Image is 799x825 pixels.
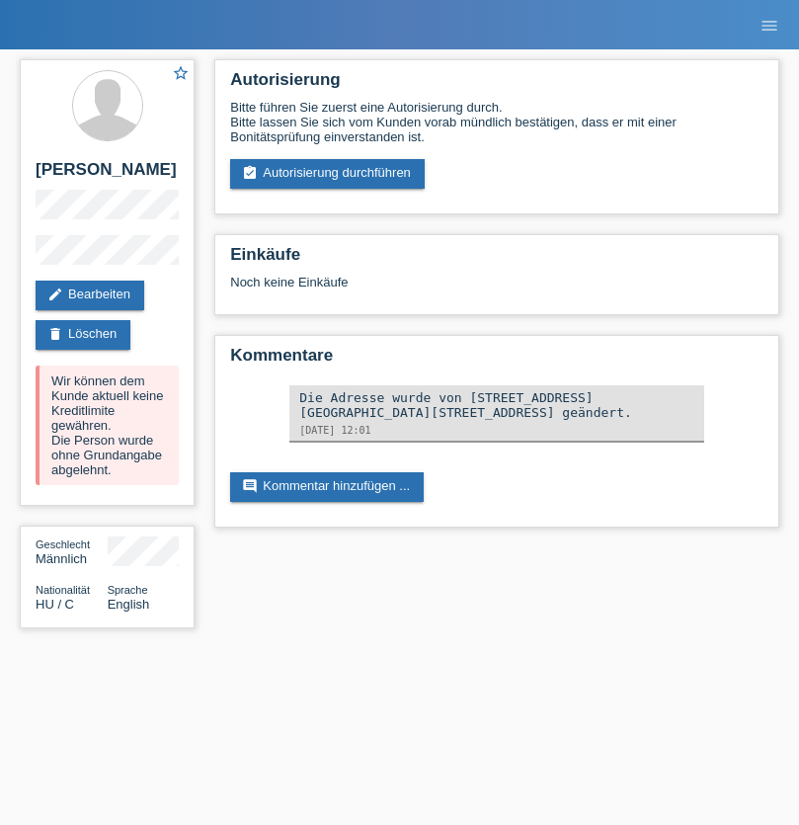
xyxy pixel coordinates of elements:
[230,70,763,100] h2: Autorisierung
[230,275,763,304] div: Noch keine Einkäufe
[230,245,763,275] h2: Einkäufe
[242,165,258,181] i: assignment_turned_in
[47,326,63,342] i: delete
[299,390,694,420] div: Die Adresse wurde von [STREET_ADDRESS][GEOGRAPHIC_DATA][STREET_ADDRESS] geändert.
[172,64,190,82] i: star_border
[36,281,144,310] a: editBearbeiten
[36,320,130,350] a: deleteLöschen
[36,538,90,550] span: Geschlecht
[47,287,63,302] i: edit
[230,472,424,502] a: commentKommentar hinzufügen ...
[242,478,258,494] i: comment
[36,584,90,596] span: Nationalität
[172,64,190,85] a: star_border
[36,536,108,566] div: Männlich
[230,100,763,144] div: Bitte führen Sie zuerst eine Autorisierung durch. Bitte lassen Sie sich vom Kunden vorab mündlich...
[299,425,694,436] div: [DATE] 12:01
[36,366,179,485] div: Wir können dem Kunde aktuell keine Kreditlimite gewähren. Die Person wurde ohne Grundangabe abgel...
[36,597,74,612] span: Ungarn / C / 27.02.2012
[230,346,763,375] h2: Kommentare
[750,19,789,31] a: menu
[759,16,779,36] i: menu
[108,597,150,612] span: English
[230,159,425,189] a: assignment_turned_inAutorisierung durchführen
[108,584,148,596] span: Sprache
[36,160,179,190] h2: [PERSON_NAME]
